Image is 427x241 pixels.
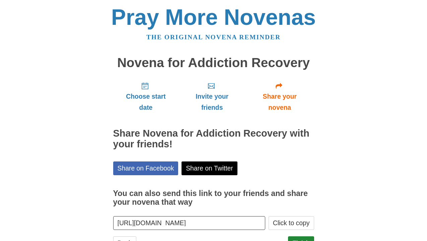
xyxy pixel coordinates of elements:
[113,161,179,175] a: Share on Facebook
[120,91,172,113] span: Choose start date
[146,34,281,41] a: The original novena reminder
[269,216,314,230] button: Click to copy
[113,128,314,150] h2: Share Novena for Addiction Recovery with your friends!
[111,5,316,30] a: Pray More Novenas
[245,77,314,116] a: Share your novena
[252,91,307,113] span: Share your novena
[179,77,245,116] a: Invite your friends
[113,189,314,206] h3: You can also send this link to your friends and share your novena that way
[182,161,237,175] a: Share on Twitter
[113,77,179,116] a: Choose start date
[113,56,314,70] h1: Novena for Addiction Recovery
[185,91,238,113] span: Invite your friends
